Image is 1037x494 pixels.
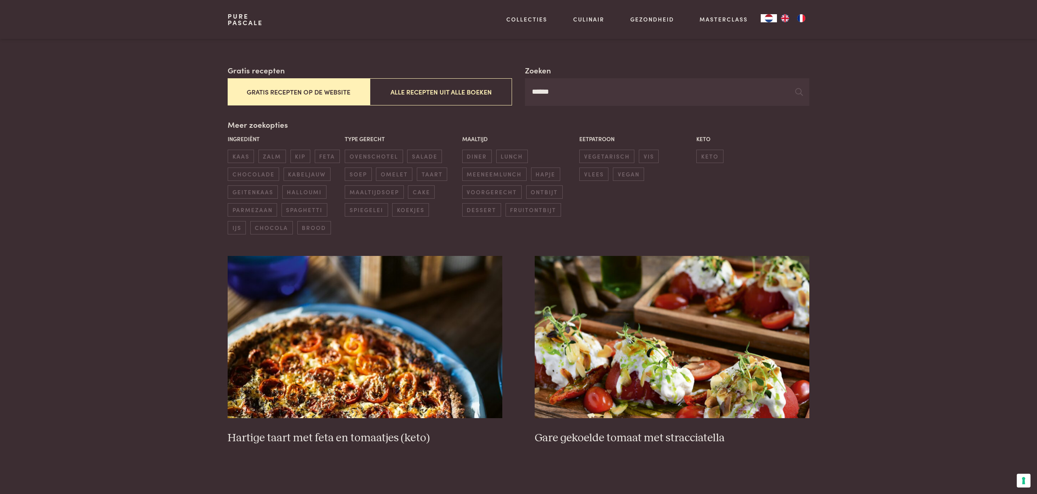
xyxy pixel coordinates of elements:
[228,64,285,76] label: Gratis recepten
[630,15,674,24] a: Gezondheid
[525,64,551,76] label: Zoeken
[793,14,809,22] a: FR
[696,135,809,143] p: Keto
[579,168,608,181] span: vlees
[496,150,528,163] span: lunch
[506,15,547,24] a: Collecties
[761,14,777,22] a: NL
[579,135,692,143] p: Eetpatroon
[462,203,501,217] span: dessert
[579,150,634,163] span: vegetarisch
[228,135,341,143] p: Ingrediënt
[315,150,340,163] span: feta
[777,14,793,22] a: EN
[535,431,809,445] h3: Gare gekoelde tomaat met stracciatella
[462,185,522,199] span: voorgerecht
[408,185,435,199] span: cake
[700,15,748,24] a: Masterclass
[282,203,327,217] span: spaghetti
[407,150,442,163] span: salade
[535,256,809,445] a: Gare gekoelde tomaat met stracciatella Gare gekoelde tomaat met stracciatella
[228,431,502,445] h3: Hartige taart met feta en tomaatjes (keto)
[290,150,310,163] span: kip
[345,203,388,217] span: spiegelei
[228,256,502,445] a: Hartige taart met feta en tomaatjes (keto) Hartige taart met feta en tomaatjes (keto)
[526,185,563,199] span: ontbijt
[258,150,286,163] span: zalm
[531,168,560,181] span: hapje
[345,150,403,163] span: ovenschotel
[228,78,370,105] button: Gratis recepten op de website
[228,168,279,181] span: chocolade
[761,14,777,22] div: Language
[345,168,371,181] span: soep
[376,168,412,181] span: omelet
[462,150,492,163] span: diner
[462,168,527,181] span: meeneemlunch
[392,203,429,217] span: koekjes
[228,256,502,418] img: Hartige taart met feta en tomaatjes (keto)
[506,203,561,217] span: fruitontbijt
[345,185,403,199] span: maaltijdsoep
[228,221,246,234] span: ijs
[777,14,809,22] ul: Language list
[282,185,326,199] span: halloumi
[613,168,644,181] span: vegan
[228,185,278,199] span: geitenkaas
[573,15,604,24] a: Culinair
[228,150,254,163] span: kaas
[535,256,809,418] img: Gare gekoelde tomaat met stracciatella
[696,150,723,163] span: keto
[297,221,331,234] span: brood
[1017,474,1031,488] button: Uw voorkeuren voor toestemming voor trackingtechnologieën
[228,13,263,26] a: PurePascale
[228,203,277,217] span: parmezaan
[639,150,659,163] span: vis
[250,221,293,234] span: chocola
[417,168,447,181] span: taart
[345,135,458,143] p: Type gerecht
[462,135,575,143] p: Maaltijd
[761,14,809,22] aside: Language selected: Nederlands
[284,168,331,181] span: kabeljauw
[370,78,512,105] button: Alle recepten uit alle boeken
